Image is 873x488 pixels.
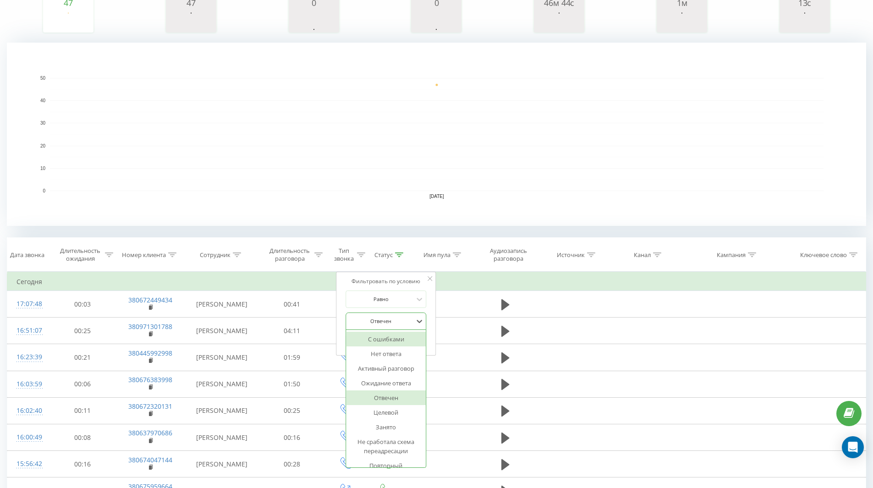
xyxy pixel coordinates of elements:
div: Длительность разговора [267,247,313,263]
div: Сотрудник [200,251,231,259]
text: 10 [40,166,46,171]
svg: A chart. [413,7,459,35]
td: 01:59 [259,344,325,371]
td: 00:25 [259,397,325,424]
div: Отвечен [346,390,426,405]
text: 20 [40,143,46,148]
td: 00:08 [49,424,116,451]
svg: A chart. [7,43,866,226]
div: Open Intercom Messenger [842,436,864,458]
div: 15:56:42 [16,455,40,473]
text: 30 [40,121,46,126]
div: 16:00:49 [16,428,40,446]
div: Нет ответа [346,346,426,361]
svg: A chart. [536,7,582,35]
td: 00:11 [49,397,116,424]
a: 380674047144 [128,455,172,464]
text: 0 [43,188,45,193]
a: 380676383998 [128,375,172,384]
div: Не сработала схема переадресации [346,434,426,458]
div: Аудиозапись разговора [482,247,535,263]
div: Фильтровать по условию [346,277,427,286]
div: 17:07:48 [16,295,40,313]
td: [PERSON_NAME] [185,291,259,318]
td: [PERSON_NAME] [185,318,259,344]
div: С ошибками [346,332,426,346]
td: 00:21 [49,344,116,371]
div: Кампания [717,251,746,259]
td: 00:06 [49,371,116,397]
a: 380445992998 [128,349,172,357]
div: Тип звонка [333,247,355,263]
a: 380672320131 [128,402,172,411]
div: Источник [557,251,585,259]
td: 04:11 [259,318,325,344]
div: Статус [374,251,393,259]
div: Имя пула [423,251,450,259]
div: Ключевое слово [800,251,847,259]
div: Номер клиента [122,251,166,259]
svg: A chart. [782,7,828,35]
div: Активный разговор [346,361,426,376]
td: [PERSON_NAME] [185,371,259,397]
div: Длительность ожидания [58,247,103,263]
td: Сегодня [7,273,866,291]
a: 380672449434 [128,296,172,304]
text: 40 [40,98,46,103]
div: 16:02:40 [16,402,40,420]
div: Ожидание ответа [346,376,426,390]
div: 16:51:07 [16,322,40,340]
div: Дата звонка [10,251,44,259]
svg: A chart. [291,7,337,35]
div: Занято [346,420,426,434]
td: [PERSON_NAME] [185,424,259,451]
svg: A chart. [45,7,91,35]
td: [PERSON_NAME] [185,344,259,371]
div: Повторный [346,458,426,473]
td: 01:50 [259,371,325,397]
text: [DATE] [429,194,444,199]
td: 00:25 [49,318,116,344]
svg: A chart. [168,7,214,35]
div: Целевой [346,405,426,420]
div: 16:03:59 [16,375,40,393]
text: 50 [40,76,46,81]
td: 00:28 [259,451,325,477]
div: Канал [634,251,651,259]
td: 00:16 [49,451,116,477]
td: 00:03 [49,291,116,318]
td: [PERSON_NAME] [185,451,259,477]
div: 16:23:39 [16,348,40,366]
td: [PERSON_NAME] [185,397,259,424]
a: 380637970686 [128,428,172,437]
a: 380971301788 [128,322,172,331]
td: 00:41 [259,291,325,318]
svg: A chart. [659,7,705,35]
td: 00:16 [259,424,325,451]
